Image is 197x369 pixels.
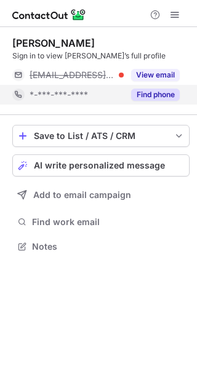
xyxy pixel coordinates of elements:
button: Notes [12,238,190,255]
span: Add to email campaign [33,190,131,200]
span: Find work email [32,216,185,228]
div: Save to List / ATS / CRM [34,131,168,141]
button: AI write personalized message [12,154,190,177]
span: AI write personalized message [34,161,165,170]
span: Notes [32,241,185,252]
div: [PERSON_NAME] [12,37,95,49]
span: [EMAIL_ADDRESS][DOMAIN_NAME] [30,69,115,81]
button: Reveal Button [131,69,180,81]
button: Reveal Button [131,89,180,101]
div: Sign in to view [PERSON_NAME]’s full profile [12,50,190,61]
button: save-profile-one-click [12,125,190,147]
button: Find work email [12,213,190,231]
button: Add to email campaign [12,184,190,206]
img: ContactOut v5.3.10 [12,7,86,22]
